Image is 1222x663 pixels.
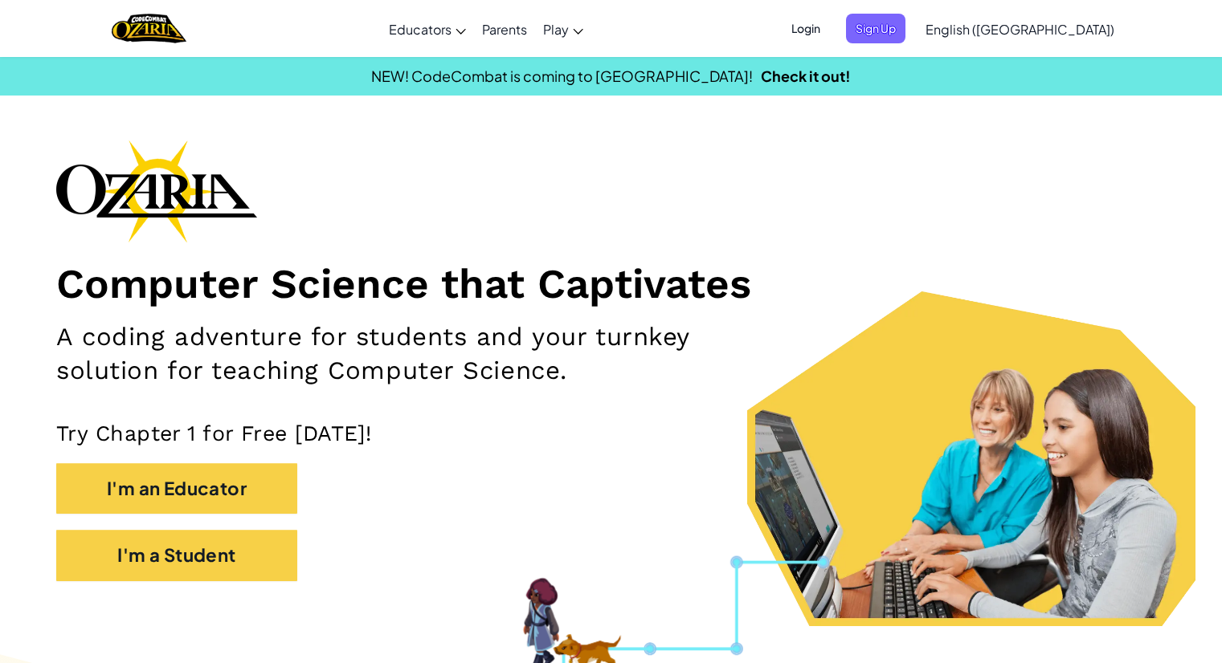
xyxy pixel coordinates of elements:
img: Home [112,12,186,45]
span: NEW! CodeCombat is coming to [GEOGRAPHIC_DATA]! [371,67,753,85]
button: Sign Up [846,14,905,43]
button: Login [782,14,830,43]
button: I'm a Student [56,530,297,580]
h2: A coding adventure for students and your turnkey solution for teaching Computer Science. [56,320,799,388]
span: English ([GEOGRAPHIC_DATA]) [926,21,1114,38]
img: Ozaria branding logo [56,140,257,242]
a: Check it out! [761,67,851,85]
span: Educators [389,21,452,38]
h1: Computer Science that Captivates [56,258,1166,308]
a: Parents [474,7,535,51]
a: English ([GEOGRAPHIC_DATA]) [918,7,1122,51]
p: Try Chapter 1 for Free [DATE]! [56,420,1166,446]
button: I'm an Educator [56,463,297,514]
a: Educators [381,7,474,51]
a: Ozaria by CodeCombat logo [112,12,186,45]
a: Play [535,7,591,51]
span: Play [543,21,569,38]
